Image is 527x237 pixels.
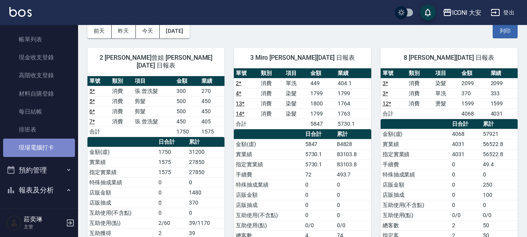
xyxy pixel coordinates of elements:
td: 特殊抽成業績 [87,177,157,187]
td: 1763 [336,109,371,119]
td: 指定實業績 [381,149,450,159]
th: 項目 [433,68,459,78]
th: 金額 [174,76,199,86]
td: 店販金額 [87,187,157,198]
a: 現場電腦打卡 [3,139,75,157]
td: 1800 [308,98,336,109]
td: 特殊抽成業績 [381,169,450,180]
h5: 莊奕琳 [24,216,64,223]
td: 單洗 [284,78,309,88]
th: 單號 [87,76,110,86]
th: 類別 [407,68,433,78]
td: 合計 [87,127,110,137]
td: 0 [303,180,335,190]
td: 實業績 [234,149,303,159]
a: 高階收支登錄 [3,66,75,84]
td: 消費 [259,98,284,109]
td: 1750 [174,127,199,137]
td: 互助使用(不含點) [381,200,450,210]
button: save [420,5,436,20]
td: 實業績 [381,139,450,149]
th: 項目 [284,68,309,78]
td: 83103.8 [335,149,371,159]
td: 2/60 [157,218,187,228]
td: 0 [187,208,224,218]
button: 登出 [488,5,518,20]
td: 0 [303,210,335,220]
td: 57921 [481,129,518,139]
td: 0 [335,190,371,200]
td: 0/0 [335,220,371,230]
td: 消費 [110,86,133,96]
button: 報表及分析 [3,180,75,200]
a: 帳單列表 [3,30,75,48]
td: 消費 [407,98,433,109]
td: 金額(虛) [87,147,157,157]
button: ICONI 大安 [440,5,485,21]
td: 0/0 [303,220,335,230]
td: 互助使用(點) [87,218,157,228]
td: 27850 [187,157,224,167]
td: 張.曾洗髮 [133,86,174,96]
td: 0 [450,180,481,190]
td: 合計 [381,109,407,119]
td: 消費 [110,96,133,106]
th: 業績 [199,76,224,86]
td: 0 [157,177,187,187]
td: 370 [187,198,224,208]
a: 報表目錄 [3,203,75,221]
td: 互助使用(不含點) [87,208,157,218]
td: 50 [481,220,518,230]
td: 消費 [259,88,284,98]
th: 日合計 [450,119,481,129]
td: 1599 [489,98,518,109]
td: 染髮 [284,98,309,109]
span: 2 [PERSON_NAME]曾姐 [PERSON_NAME] [DATE] 日報表 [97,54,215,69]
td: 2099 [459,78,488,88]
button: 今天 [136,24,160,38]
th: 累計 [481,119,518,129]
td: 333 [489,88,518,98]
td: 83103.8 [335,159,371,169]
th: 日合計 [303,129,335,139]
td: 手續費 [381,159,450,169]
th: 業績 [489,68,518,78]
td: 405 [199,116,224,127]
td: 0 [335,180,371,190]
td: 4031 [450,139,481,149]
button: 預約管理 [3,160,75,180]
td: 0 [450,159,481,169]
th: 類別 [259,68,284,78]
td: 剪髮 [133,96,174,106]
td: 4031 [489,109,518,119]
button: 列印 [493,24,518,38]
td: 實業績 [87,157,157,167]
td: 1764 [336,98,371,109]
td: 27850 [187,167,224,177]
img: Person [6,215,22,231]
td: 1799 [336,88,371,98]
td: 0 [303,200,335,210]
td: 49.4 [481,159,518,169]
th: 類別 [110,76,133,86]
td: 0/0 [450,210,481,220]
td: 450 [199,106,224,116]
td: 互助使用(點) [381,210,450,220]
td: 5730.1 [336,119,371,129]
td: 1799 [308,88,336,98]
td: 5847 [303,139,335,149]
td: 500 [174,96,199,106]
td: 0 [450,190,481,200]
table: a dense table [234,68,371,129]
td: 404.1 [336,78,371,88]
td: 剪髮 [133,106,174,116]
td: 消費 [407,78,433,88]
p: 主管 [24,223,64,230]
td: 56522.8 [481,139,518,149]
a: 現金收支登錄 [3,48,75,66]
td: 0 [303,190,335,200]
td: 0 [450,169,481,180]
td: 84828 [335,139,371,149]
td: 指定實業績 [87,167,157,177]
th: 項目 [133,76,174,86]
